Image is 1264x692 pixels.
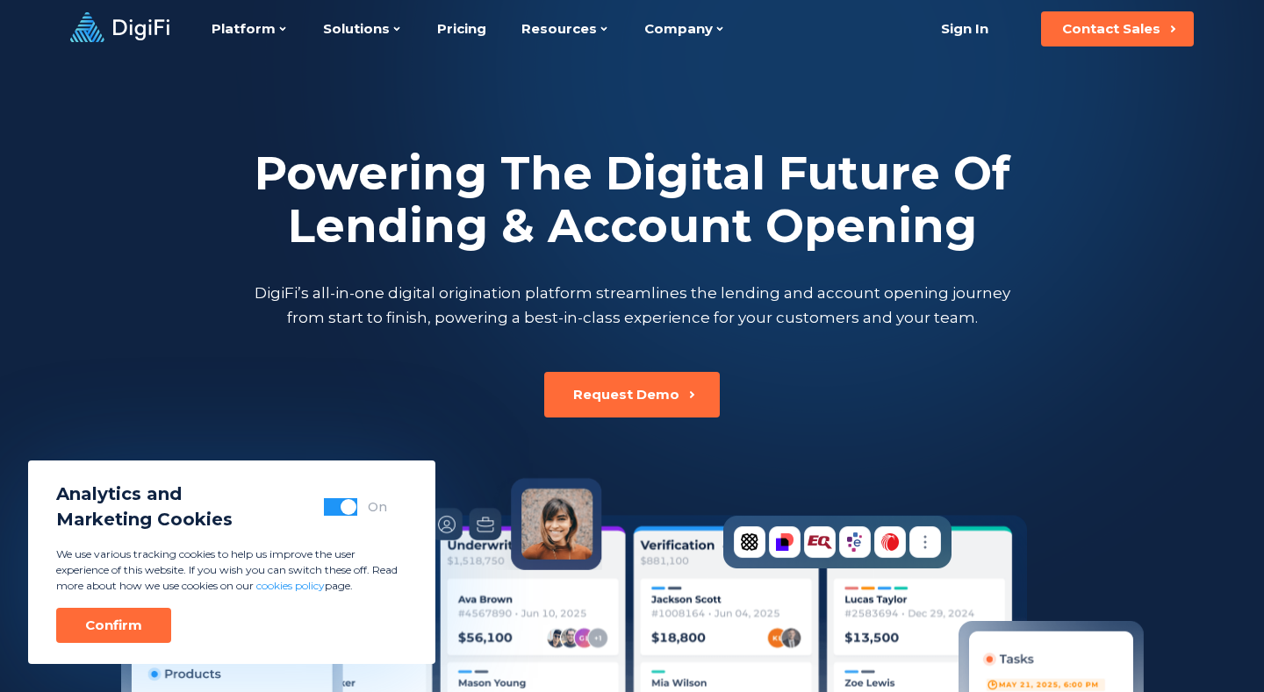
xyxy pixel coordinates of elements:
[573,386,679,403] div: Request Demo
[1041,11,1194,46] button: Contact Sales
[544,372,720,417] button: Request Demo
[256,579,325,592] a: cookies policy
[56,482,233,507] span: Analytics and
[56,546,407,594] p: We use various tracking cookies to help us improve the user experience of this website. If you wi...
[56,507,233,532] span: Marketing Cookies
[85,617,142,634] div: Confirm
[250,281,1014,330] p: DigiFi’s all-in-one digital origination platform streamlines the lending and account opening jour...
[368,498,387,516] div: On
[56,608,171,643] button: Confirm
[1062,20,1160,38] div: Contact Sales
[250,147,1014,253] h2: Powering The Digital Future Of Lending & Account Opening
[919,11,1009,46] a: Sign In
